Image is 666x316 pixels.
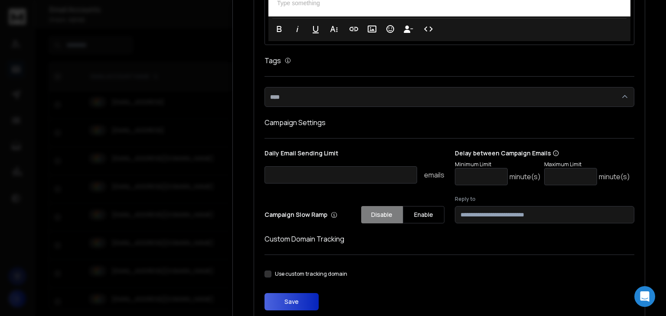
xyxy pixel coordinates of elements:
[420,20,437,38] button: Code View
[509,171,541,182] p: minute(s)
[382,20,398,38] button: Emoticons
[544,161,630,168] p: Maximum Limit
[364,20,380,38] button: Insert Image (Ctrl+P)
[361,206,403,223] button: Disable
[326,20,342,38] button: More Text
[634,286,655,307] div: Open Intercom Messenger
[264,210,337,219] p: Campaign Slow Ramp
[275,271,347,277] label: Use custom tracking domain
[599,171,630,182] p: minute(s)
[307,20,324,38] button: Underline (Ctrl+U)
[400,20,417,38] button: Insert Unsubscribe Link
[289,20,306,38] button: Italic (Ctrl+I)
[455,149,630,158] p: Delay between Campaign Emails
[264,149,444,161] p: Daily Email Sending Limit
[264,293,319,310] button: Save
[455,161,541,168] p: Minimum Limit
[424,170,444,180] p: emails
[264,117,634,128] h1: Campaign Settings
[264,234,634,244] h1: Custom Domain Tracking
[403,206,444,223] button: Enable
[455,196,635,203] label: Reply to
[346,20,362,38] button: Insert Link (Ctrl+K)
[264,55,281,66] h1: Tags
[271,20,287,38] button: Bold (Ctrl+B)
